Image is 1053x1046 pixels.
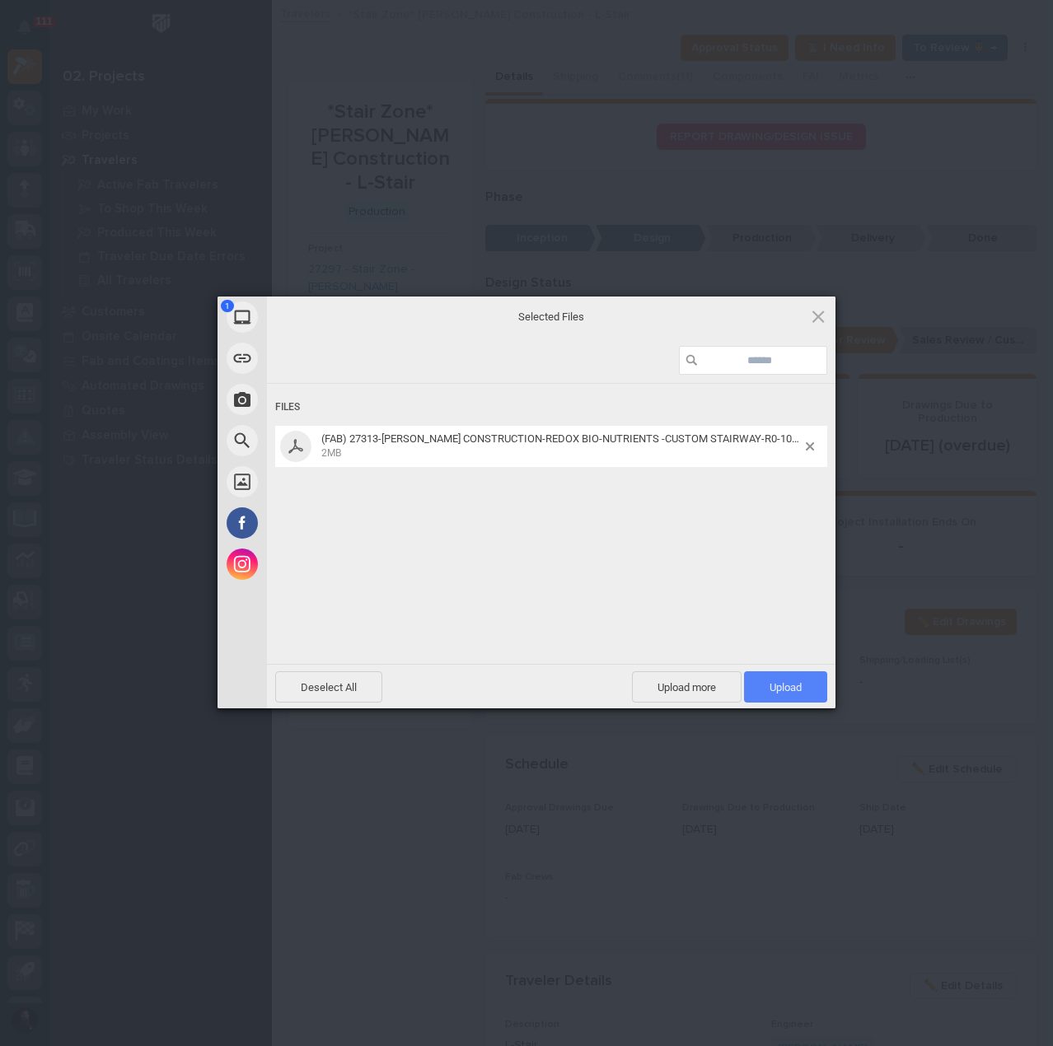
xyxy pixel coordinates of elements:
span: 2MB [321,447,341,459]
span: Upload more [632,671,742,703]
span: Upload [744,671,827,703]
span: (FAB) 27313-[PERSON_NAME] CONSTRUCTION-REDOX BIO-NUTRIENTS -CUSTOM STAIRWAY-R0-10.13.25.pdf [321,432,838,445]
span: Upload [770,681,802,693]
div: Instagram [218,544,415,585]
div: Link (URL) [218,338,415,379]
div: Facebook [218,502,415,544]
span: Selected Files [386,310,716,325]
div: Take Photo [218,379,415,420]
span: Click here or hit ESC to close picker [809,307,827,325]
span: (FAB) 27313-GARY JONES CONSTRUCTION-REDOX BIO-NUTRIENTS -CUSTOM STAIRWAY-R0-10.13.25.pdf [316,432,806,460]
div: Web Search [218,420,415,461]
span: 1 [221,300,234,312]
div: Unsplash [218,461,415,502]
div: My Device [218,297,415,338]
div: Files [275,392,827,423]
span: Deselect All [275,671,382,703]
